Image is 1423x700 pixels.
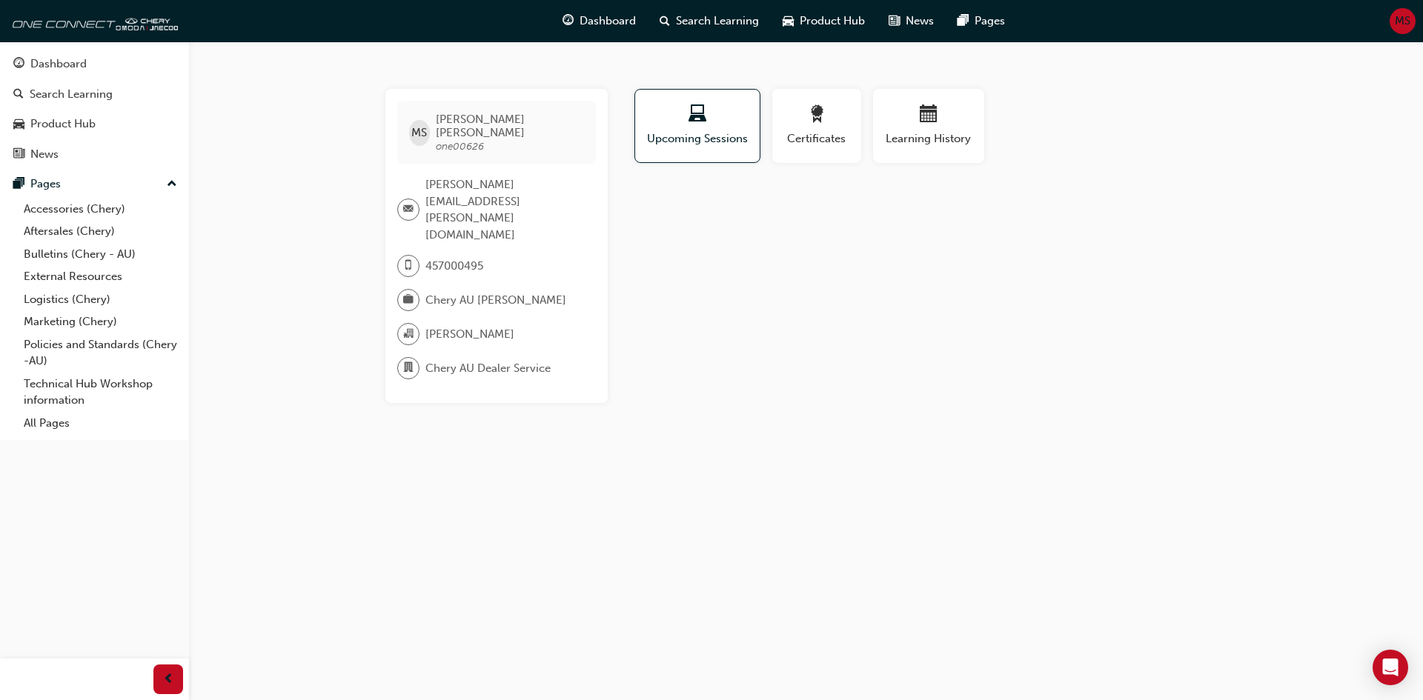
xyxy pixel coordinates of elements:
[403,324,414,344] span: organisation-icon
[877,6,946,36] a: news-iconNews
[18,373,183,412] a: Technical Hub Workshop information
[403,359,414,378] span: department-icon
[783,12,794,30] span: car-icon
[783,130,850,147] span: Certificates
[30,56,87,73] div: Dashboard
[436,140,484,153] span: one00626
[425,326,514,343] span: [PERSON_NAME]
[563,12,574,30] span: guage-icon
[167,175,177,194] span: up-icon
[6,110,183,138] a: Product Hub
[18,310,183,333] a: Marketing (Chery)
[18,220,183,243] a: Aftersales (Chery)
[30,146,59,163] div: News
[906,13,934,30] span: News
[18,198,183,221] a: Accessories (Chery)
[6,81,183,108] a: Search Learning
[660,12,670,30] span: search-icon
[958,12,969,30] span: pages-icon
[403,200,414,219] span: email-icon
[1373,650,1408,685] div: Open Intercom Messenger
[13,58,24,71] span: guage-icon
[6,170,183,198] button: Pages
[425,292,566,309] span: Chery AU [PERSON_NAME]
[18,265,183,288] a: External Resources
[551,6,648,36] a: guage-iconDashboard
[13,88,24,101] span: search-icon
[436,113,583,139] span: [PERSON_NAME] [PERSON_NAME]
[18,243,183,266] a: Bulletins (Chery - AU)
[30,86,113,103] div: Search Learning
[18,412,183,435] a: All Pages
[425,176,584,243] span: [PERSON_NAME][EMAIL_ADDRESS][PERSON_NAME][DOMAIN_NAME]
[13,178,24,191] span: pages-icon
[676,13,759,30] span: Search Learning
[873,89,984,163] button: Learning History
[808,105,826,125] span: award-icon
[13,148,24,161] span: news-icon
[648,6,771,36] a: search-iconSearch Learning
[425,360,551,377] span: Chery AU Dealer Service
[889,12,900,30] span: news-icon
[634,89,760,163] button: Upcoming Sessions
[975,13,1005,30] span: Pages
[646,130,749,147] span: Upcoming Sessions
[800,13,865,30] span: Product Hub
[30,176,61,193] div: Pages
[18,333,183,373] a: Policies and Standards (Chery -AU)
[6,141,183,168] a: News
[772,89,861,163] button: Certificates
[580,13,636,30] span: Dashboard
[18,288,183,311] a: Logistics (Chery)
[771,6,877,36] a: car-iconProduct Hub
[425,258,483,275] span: 457000495
[689,105,706,125] span: laptop-icon
[946,6,1017,36] a: pages-iconPages
[920,105,938,125] span: calendar-icon
[411,124,427,141] span: MS
[163,670,174,689] span: prev-icon
[6,47,183,170] button: DashboardSearch LearningProduct HubNews
[30,116,96,133] div: Product Hub
[6,50,183,78] a: Dashboard
[1395,13,1410,30] span: MS
[403,290,414,310] span: briefcase-icon
[7,6,178,36] img: oneconnect
[13,118,24,131] span: car-icon
[1390,8,1416,34] button: MS
[403,256,414,276] span: mobile-icon
[884,130,973,147] span: Learning History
